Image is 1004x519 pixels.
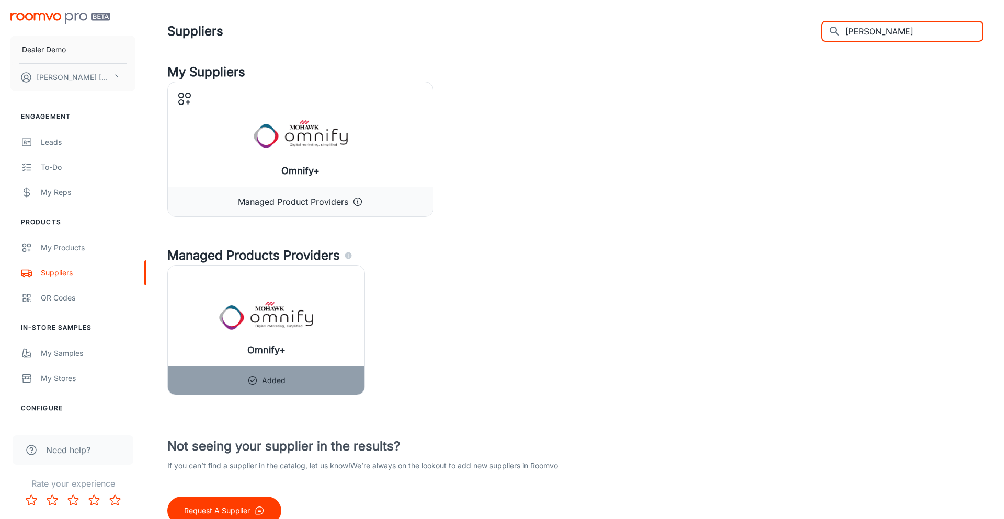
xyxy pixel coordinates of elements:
img: Omnify+ [219,295,313,337]
div: My Stores [41,373,135,384]
div: Suppliers [41,267,135,279]
h4: Managed Products Providers [167,246,983,265]
input: Search all suppliers... [845,21,983,42]
p: Request A Supplier [184,505,250,516]
div: Leads [41,136,135,148]
button: [PERSON_NAME] [PERSON_NAME] [10,64,135,91]
p: Rate your experience [8,477,138,490]
div: To-do [41,162,135,173]
h4: Not seeing your supplier in the results? [167,437,575,456]
div: My Samples [41,348,135,359]
h6: Omnify+ [247,343,286,357]
div: Agencies and suppliers who work with us to automatically identify the specific products you carry [344,246,352,265]
button: Rate 4 star [84,490,105,511]
button: Dealer Demo [10,36,135,63]
div: My Reps [41,187,135,198]
button: Rate 3 star [63,490,84,511]
button: Rate 5 star [105,490,125,511]
p: Dealer Demo [22,44,66,55]
p: Managed Product Providers [238,195,348,208]
span: Need help? [46,444,90,456]
p: If you can’t find a supplier in the catalog, let us know! We’re always on the lookout to add new ... [167,460,575,471]
div: My Products [41,242,135,253]
h6: Omnify+ [281,164,320,178]
h1: Suppliers [167,22,223,41]
h4: My Suppliers [167,63,983,82]
p: [PERSON_NAME] [PERSON_NAME] [37,72,110,83]
p: Added [262,375,286,386]
div: QR Codes [41,292,135,304]
button: Rate 1 star [21,490,42,511]
button: Rate 2 star [42,490,63,511]
img: Roomvo PRO Beta [10,13,110,24]
img: Omnify+ [254,113,348,155]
